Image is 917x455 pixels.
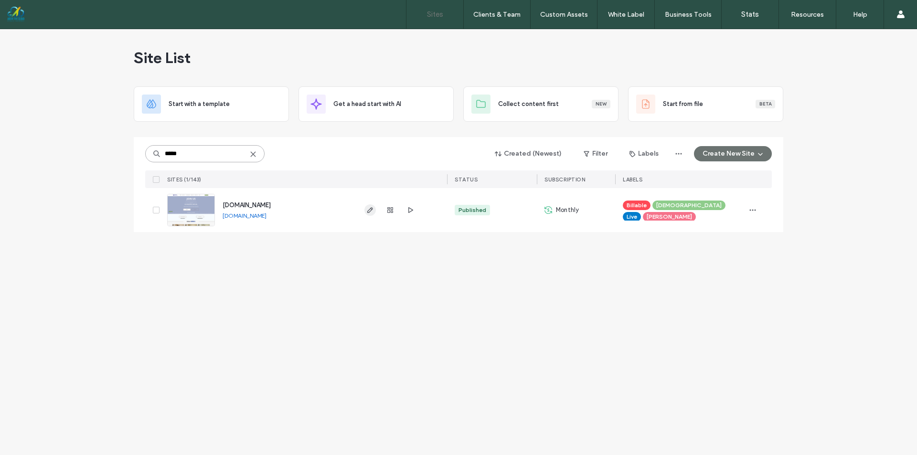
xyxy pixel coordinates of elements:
div: New [592,100,610,108]
label: White Label [608,11,644,19]
label: Business Tools [665,11,712,19]
label: Resources [791,11,824,19]
div: Collect content firstNew [463,86,618,122]
span: Start with a template [169,99,230,109]
button: Created (Newest) [487,146,570,161]
span: STATUS [455,176,478,183]
div: Published [458,206,486,214]
label: Help [853,11,867,19]
label: Clients & Team [473,11,521,19]
span: SITES (1/143) [167,176,202,183]
span: [DEMOGRAPHIC_DATA] [656,201,722,210]
span: Start from file [663,99,703,109]
span: [PERSON_NAME] [647,212,692,221]
label: Custom Assets [540,11,588,19]
a: [DOMAIN_NAME] [223,201,271,209]
span: Billable [627,201,647,210]
button: Labels [621,146,667,161]
button: Create New Site [694,146,772,161]
div: Start with a template [134,86,289,122]
span: Collect content first [498,99,559,109]
div: Get a head start with AI [299,86,454,122]
a: [DOMAIN_NAME] [223,212,267,219]
span: LABELS [623,176,642,183]
label: Sites [427,10,443,19]
span: Live [627,212,637,221]
span: Monthly [556,205,579,215]
button: Filter [574,146,617,161]
label: Stats [741,10,759,19]
span: SUBSCRIPTION [544,176,585,183]
span: Help [21,7,41,15]
span: Get a head start with AI [333,99,401,109]
span: Site List [134,48,191,67]
div: Start from fileBeta [628,86,783,122]
div: Beta [756,100,775,108]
